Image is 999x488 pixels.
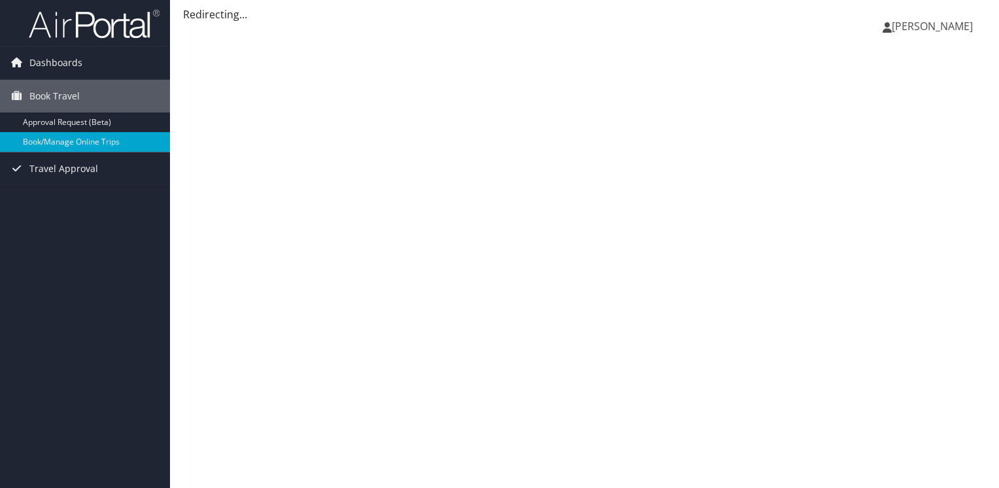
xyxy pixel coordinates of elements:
[29,80,80,113] span: Book Travel
[892,19,973,33] span: [PERSON_NAME]
[29,9,160,39] img: airportal-logo.png
[183,7,986,22] div: Redirecting...
[29,152,98,185] span: Travel Approval
[883,7,986,46] a: [PERSON_NAME]
[29,46,82,79] span: Dashboards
